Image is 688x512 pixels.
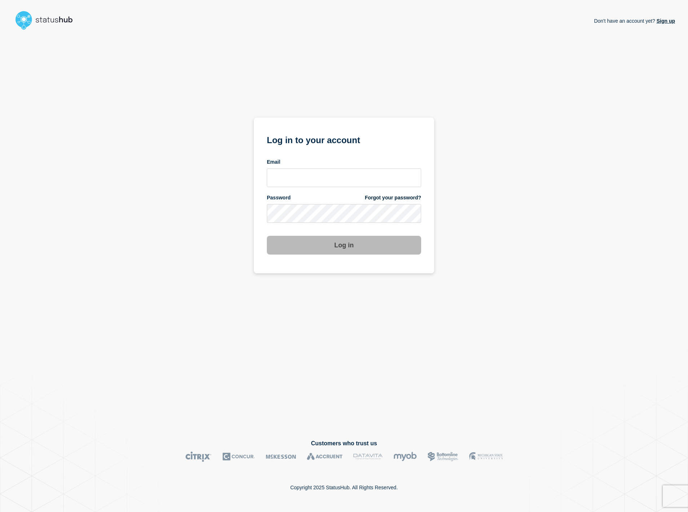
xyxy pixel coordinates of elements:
[185,451,212,462] img: Citrix logo
[267,204,421,223] input: password input
[469,451,503,462] img: MSU logo
[393,451,417,462] img: myob logo
[353,451,383,462] img: DataVita logo
[266,451,296,462] img: McKesson logo
[307,451,343,462] img: Accruent logo
[222,451,255,462] img: Concur logo
[428,451,458,462] img: Bottomline logo
[290,485,398,490] p: Copyright 2025 StatusHub. All Rights Reserved.
[655,18,675,24] a: Sign up
[13,440,675,447] h2: Customers who trust us
[13,9,81,32] img: StatusHub logo
[267,168,421,187] input: email input
[267,159,280,165] span: Email
[267,236,421,255] button: Log in
[594,12,675,30] p: Don't have an account yet?
[267,133,421,146] h1: Log in to your account
[267,194,291,201] span: Password
[365,194,421,201] a: Forgot your password?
